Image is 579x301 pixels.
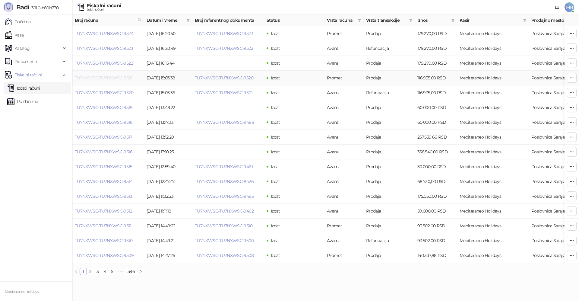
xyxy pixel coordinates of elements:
[415,115,457,130] td: 60.000,00 RSD
[324,115,364,130] td: Avans
[74,270,78,273] span: left
[457,159,529,174] td: Mediteraneo Holidays
[415,219,457,233] td: 93.502,00 RSD
[271,238,280,243] span: Izdat
[460,17,520,24] span: Kasir
[364,26,415,41] td: Prodaja
[72,268,80,275] button: left
[72,71,144,85] td: TU7NXWSC-TU7NXWSC-9521
[195,179,254,184] a: TU7NXWSC-TU7NXWSC-8426
[324,71,364,85] td: Promet
[271,194,280,199] span: Izdat
[80,268,87,275] a: 1
[271,60,280,66] span: Izdat
[75,75,132,81] a: TU7NXWSC-TU7NXWSC-9521
[364,85,415,100] td: Refundacija
[72,26,144,41] td: TU7NXWSC-TU7NXWSC-9524
[457,174,529,189] td: Mediteraneo Holidays
[5,290,39,294] small: Mediteraneo holidays
[364,14,415,26] th: Vrsta transakcije
[324,159,364,174] td: Avans
[324,56,364,71] td: Avans
[271,105,280,110] span: Izdat
[7,95,38,107] a: Po danima
[457,41,529,56] td: Mediteraneo Holidays
[522,16,528,25] span: filter
[144,130,192,145] td: [DATE] 13:12:20
[87,3,121,8] div: Fiskalni računi
[139,270,142,273] span: right
[271,149,280,155] span: Izdat
[364,130,415,145] td: Prodaja
[523,18,527,22] span: filter
[109,268,116,275] li: 5
[72,268,80,275] li: Prethodna strana
[324,219,364,233] td: Promet
[415,85,457,100] td: 116.935,00 RSD
[457,219,529,233] td: Mediteraneo Holidays
[72,41,144,56] td: TU7NXWSC-TU7NXWSC-9523
[29,5,59,11] span: 3.11.0-b80b730
[195,75,253,81] a: TU7NXWSC-TU7NXWSC-9520
[4,2,13,12] img: Logo
[457,100,529,115] td: Mediteraneo Holidays
[271,46,280,51] span: Izdat
[457,71,529,85] td: Mediteraneo Holidays
[324,130,364,145] td: Avans
[72,100,144,115] td: TU7NXWSC-TU7NXWSC-9519
[324,100,364,115] td: Avans
[409,18,413,22] span: filter
[195,208,254,214] a: TU7NXWSC-TU7NXWSC-9462
[72,56,144,71] td: TU7NXWSC-TU7NXWSC-9522
[271,134,280,140] span: Izdat
[75,134,132,140] a: TU7NXWSC-TU7NXWSC-9517
[364,204,415,219] td: Prodaja
[116,268,125,275] span: •••
[5,16,31,28] a: Početna
[450,16,456,25] span: filter
[72,115,144,130] td: TU7NXWSC-TU7NXWSC-9518
[185,16,191,25] span: filter
[144,115,192,130] td: [DATE] 13:17:33
[271,90,280,95] span: Izdat
[75,194,132,199] a: TU7NXWSC-TU7NXWSC-9513
[364,159,415,174] td: Prodaja
[415,41,457,56] td: 179.270,00 RSD
[186,18,190,22] span: filter
[75,238,132,243] a: TU7NXWSC-TU7NXWSC-9510
[144,204,192,219] td: [DATE] 11:11:18
[125,268,137,275] li: 596
[364,174,415,189] td: Prodaja
[195,90,252,95] a: TU7NXWSC-TU7NXWSC-9501
[415,56,457,71] td: 179.270,00 RSD
[415,248,457,263] td: 140.337,88 RSD
[324,26,364,41] td: Promet
[271,223,280,229] span: Izdat
[144,174,192,189] td: [DATE] 12:47:47
[195,46,253,51] a: TU7NXWSC-TU7NXWSC-9522
[264,14,324,26] th: Status
[75,17,135,24] span: Broj računa
[324,14,364,26] th: Vrsta računa
[75,105,132,110] a: TU7NXWSC-TU7NXWSC-9519
[144,26,192,41] td: [DATE] 16:20:50
[72,219,144,233] td: TU7NXWSC-TU7NXWSC-9511
[364,100,415,115] td: Prodaja
[144,219,192,233] td: [DATE] 14:49:22
[192,14,264,26] th: Broj referentnog dokumenta
[14,42,30,54] span: Katalog
[75,164,132,169] a: TU7NXWSC-TU7NXWSC-9515
[144,41,192,56] td: [DATE] 16:20:49
[415,174,457,189] td: 68.730,00 RSD
[195,120,254,125] a: TU7NXWSC-TU7NXWSC-9488
[144,56,192,71] td: [DATE] 16:15:44
[137,268,144,275] li: Sledeća strana
[324,174,364,189] td: Avans
[457,115,529,130] td: Mediteraneo Holidays
[195,238,254,243] a: TU7NXWSC-TU7NXWSC-9500
[144,85,192,100] td: [DATE] 15:03:36
[271,164,280,169] span: Izdat
[144,233,192,248] td: [DATE] 14:49:21
[144,100,192,115] td: [DATE] 13:48:22
[415,130,457,145] td: 257.539,66 RSD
